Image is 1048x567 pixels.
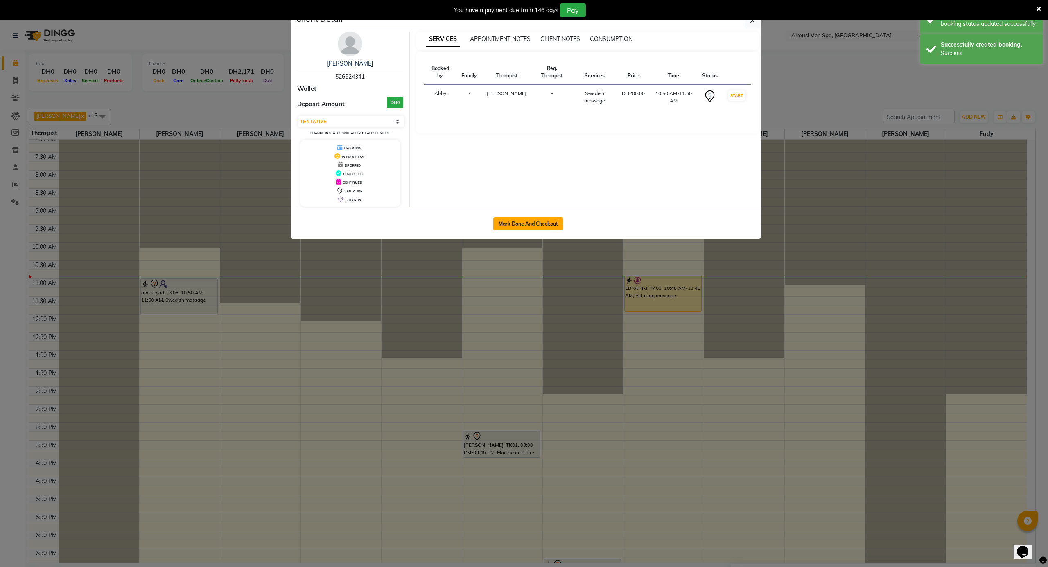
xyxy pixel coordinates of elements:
[327,60,373,67] a: [PERSON_NAME]
[560,3,586,17] button: Pay
[338,32,362,56] img: avatar
[531,85,572,110] td: -
[577,90,612,104] div: Swedish massage
[426,32,460,47] span: SERVICES
[456,60,482,85] th: Family
[728,90,745,101] button: START
[617,60,650,85] th: Price
[345,163,361,167] span: DROPPED
[335,73,365,80] span: 526524341
[424,85,457,110] td: Abby
[345,189,362,193] span: TENTATIVE
[454,6,558,15] div: You have a payment due from 146 days
[297,99,345,109] span: Deposit Amount
[941,49,1037,58] div: Success
[941,20,1037,28] div: booking status updated successfully
[590,35,632,43] span: CONSUMPTION
[344,146,361,150] span: UPCOMING
[343,181,362,185] span: CONFIRMED
[1014,534,1040,559] iframe: chat widget
[493,217,563,230] button: Mark Done And Checkout
[482,60,531,85] th: Therapist
[342,155,364,159] span: IN PROGRESS
[310,131,390,135] small: Change in status will apply to all services.
[424,60,457,85] th: Booked by
[487,90,526,96] span: [PERSON_NAME]
[622,90,645,97] div: DH200.00
[387,97,403,108] h3: DH0
[531,60,572,85] th: Req. Therapist
[343,172,363,176] span: COMPLETED
[540,35,580,43] span: CLIENT NOTES
[346,198,361,202] span: CHECK-IN
[697,60,723,85] th: Status
[650,85,697,110] td: 10:50 AM-11:50 AM
[470,35,531,43] span: APPOINTMENT NOTES
[297,84,316,94] span: Wallet
[572,60,617,85] th: Services
[650,60,697,85] th: Time
[456,85,482,110] td: -
[941,41,1037,49] div: Successfully created booking.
